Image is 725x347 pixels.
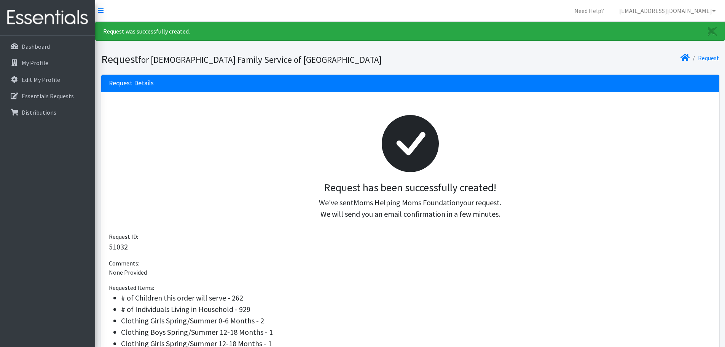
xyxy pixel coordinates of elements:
[121,292,712,304] li: # of Children this order will serve - 262
[3,55,92,70] a: My Profile
[109,284,154,291] span: Requested Items:
[568,3,610,18] a: Need Help?
[138,54,382,65] small: for [DEMOGRAPHIC_DATA] Family Service of [GEOGRAPHIC_DATA]
[698,54,719,62] a: Request
[3,39,92,54] a: Dashboard
[22,43,50,50] p: Dashboard
[115,181,706,194] h3: Request has been successfully created!
[115,197,706,220] p: We've sent your request. We will send you an email confirmation in a few minutes.
[3,88,92,104] a: Essentials Requests
[109,233,138,240] span: Request ID:
[121,326,712,338] li: Clothing Boys Spring/Summer 12-18 Months - 1
[700,22,725,40] a: Close
[95,22,725,41] div: Request was successfully created.
[613,3,722,18] a: [EMAIL_ADDRESS][DOMAIN_NAME]
[22,59,48,67] p: My Profile
[22,76,60,83] p: Edit My Profile
[101,53,408,66] h1: Request
[109,241,712,253] p: 51032
[3,105,92,120] a: Distributions
[121,304,712,315] li: # of Individuals Living in Household - 929
[109,259,139,267] span: Comments:
[354,198,460,207] span: Moms Helping Moms Foundation
[22,92,74,100] p: Essentials Requests
[22,109,56,116] p: Distributions
[3,72,92,87] a: Edit My Profile
[3,5,92,30] img: HumanEssentials
[109,269,147,276] span: None Provided
[121,315,712,326] li: Clothing Girls Spring/Summer 0-6 Months - 2
[109,79,154,87] h3: Request Details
